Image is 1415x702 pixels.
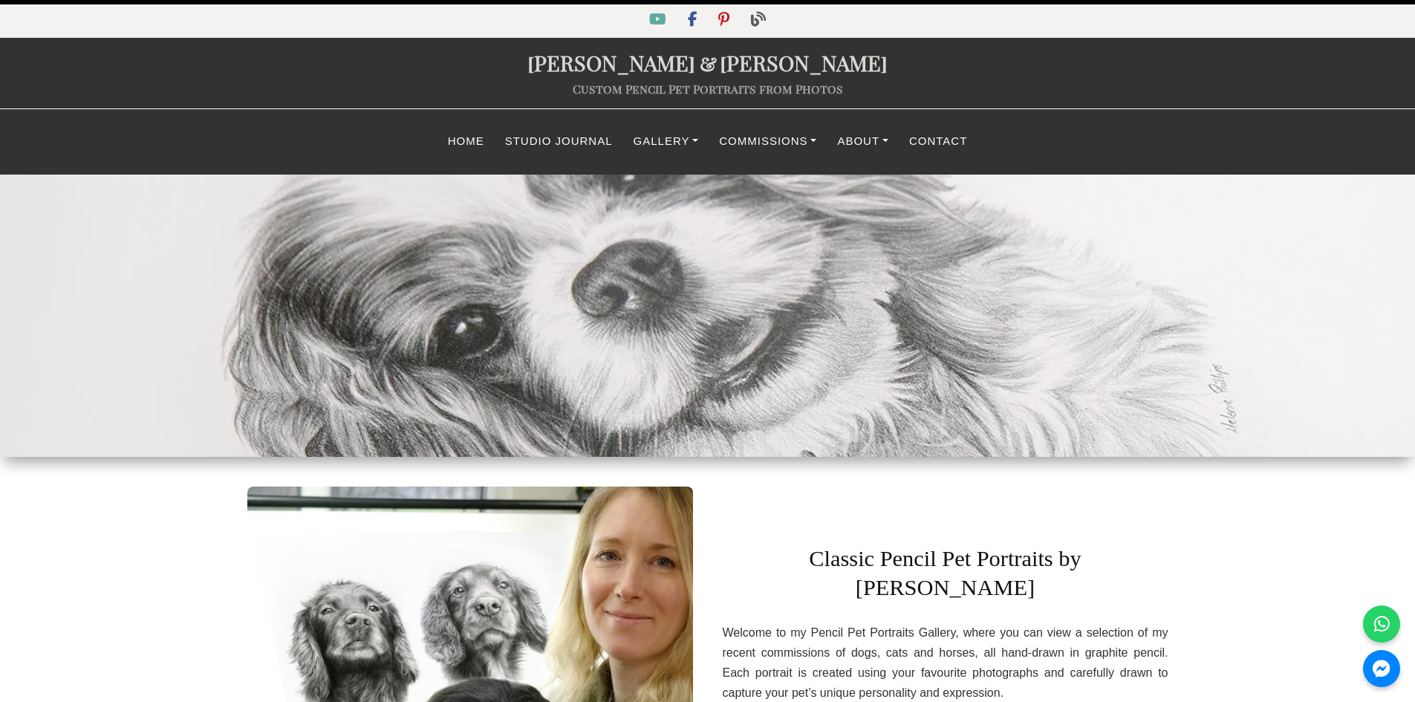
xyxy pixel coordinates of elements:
a: Gallery [623,127,709,156]
span: & [695,48,720,77]
a: YouTube [640,14,678,27]
a: Studio Journal [495,127,623,156]
a: [PERSON_NAME]&[PERSON_NAME] [527,48,888,77]
a: WhatsApp [1363,605,1400,643]
a: Contact [899,127,978,156]
a: Facebook [679,14,709,27]
a: Blog [742,14,775,27]
a: About [827,127,899,156]
a: Commissions [709,127,827,156]
a: Custom Pencil Pet Portraits from Photos [573,81,843,97]
a: Messenger [1363,650,1400,687]
a: Pinterest [709,14,741,27]
h1: Classic Pencil Pet Portraits by [PERSON_NAME] [723,522,1168,611]
a: Home [437,127,495,156]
